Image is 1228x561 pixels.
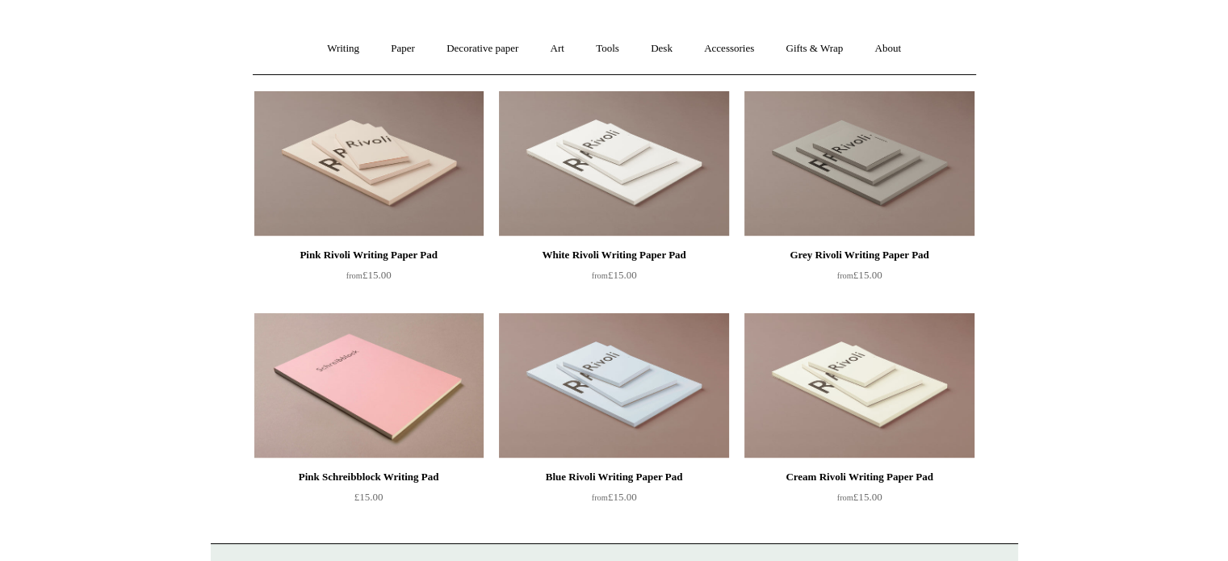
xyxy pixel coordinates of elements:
img: Blue Rivoli Writing Paper Pad [499,313,728,458]
a: Writing [312,27,374,70]
span: from [592,493,608,502]
a: Cream Rivoli Writing Paper Pad Cream Rivoli Writing Paper Pad [744,313,974,458]
a: Desk [636,27,687,70]
a: Blue Rivoli Writing Paper Pad Blue Rivoli Writing Paper Pad [499,313,728,458]
img: Cream Rivoli Writing Paper Pad [744,313,974,458]
a: White Rivoli Writing Paper Pad White Rivoli Writing Paper Pad [499,91,728,237]
a: Tools [581,27,634,70]
a: About [860,27,916,70]
div: Pink Rivoli Writing Paper Pad [258,245,480,265]
a: Pink Schreibblock Writing Pad £15.00 [254,467,484,534]
a: Pink Rivoli Writing Paper Pad Pink Rivoli Writing Paper Pad [254,91,484,237]
span: £15.00 [592,269,637,281]
div: Grey Rivoli Writing Paper Pad [748,245,970,265]
span: £15.00 [592,491,637,503]
a: Grey Rivoli Writing Paper Pad Grey Rivoli Writing Paper Pad [744,91,974,237]
a: Grey Rivoli Writing Paper Pad from£15.00 [744,245,974,312]
div: Cream Rivoli Writing Paper Pad [748,467,970,487]
img: Grey Rivoli Writing Paper Pad [744,91,974,237]
span: from [837,271,853,280]
span: £15.00 [837,269,882,281]
a: Blue Rivoli Writing Paper Pad from£15.00 [499,467,728,534]
span: £15.00 [354,491,383,503]
a: Gifts & Wrap [771,27,857,70]
span: £15.00 [837,491,882,503]
a: Paper [376,27,430,70]
span: from [837,493,853,502]
a: Decorative paper [432,27,533,70]
div: Pink Schreibblock Writing Pad [258,467,480,487]
span: from [346,271,363,280]
div: White Rivoli Writing Paper Pad [503,245,724,265]
img: Pink Schreibblock Writing Pad [254,313,484,458]
a: Art [536,27,579,70]
a: Pink Rivoli Writing Paper Pad from£15.00 [254,245,484,312]
div: Blue Rivoli Writing Paper Pad [503,467,724,487]
img: Pink Rivoli Writing Paper Pad [254,91,484,237]
a: White Rivoli Writing Paper Pad from£15.00 [499,245,728,312]
a: Pink Schreibblock Writing Pad Pink Schreibblock Writing Pad [254,313,484,458]
span: from [592,271,608,280]
a: Accessories [689,27,769,70]
a: Cream Rivoli Writing Paper Pad from£15.00 [744,467,974,534]
img: White Rivoli Writing Paper Pad [499,91,728,237]
span: £15.00 [346,269,392,281]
